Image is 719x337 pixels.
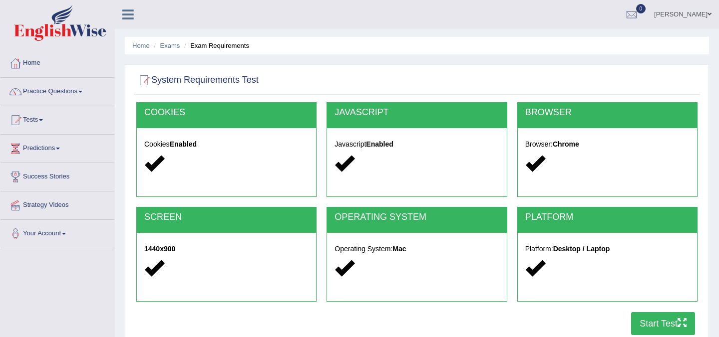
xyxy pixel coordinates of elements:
a: Home [132,42,150,49]
h5: Platform: [525,245,690,253]
a: Practice Questions [0,78,114,103]
h2: SCREEN [144,212,309,222]
span: 0 [636,4,646,13]
a: Strategy Videos [0,191,114,216]
h5: Cookies [144,141,309,148]
h2: JAVASCRIPT [335,108,499,118]
a: Home [0,49,114,74]
a: Predictions [0,135,114,160]
a: Exams [160,42,180,49]
button: Start Test [631,312,695,335]
strong: 1440x900 [144,245,175,253]
h5: Operating System: [335,245,499,253]
strong: Chrome [553,140,579,148]
h2: System Requirements Test [136,73,259,88]
a: Your Account [0,220,114,245]
h2: BROWSER [525,108,690,118]
strong: Mac [392,245,406,253]
h5: Browser: [525,141,690,148]
strong: Enabled [366,140,393,148]
strong: Enabled [170,140,197,148]
h2: PLATFORM [525,212,690,222]
a: Tests [0,106,114,131]
strong: Desktop / Laptop [553,245,610,253]
h5: Javascript [335,141,499,148]
h2: OPERATING SYSTEM [335,212,499,222]
h2: COOKIES [144,108,309,118]
a: Success Stories [0,163,114,188]
li: Exam Requirements [182,41,249,50]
